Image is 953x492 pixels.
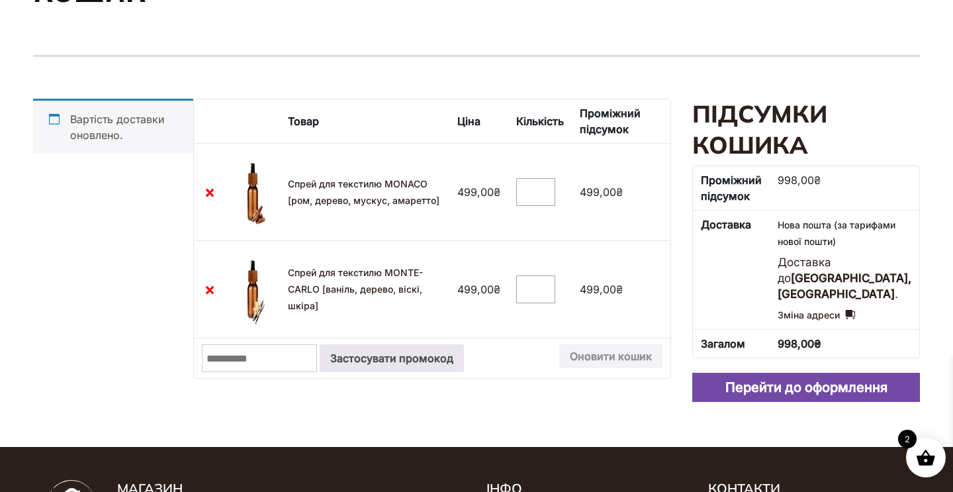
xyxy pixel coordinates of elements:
[778,219,895,247] span: Нова пошта (за тарифами нової пошти)
[580,185,623,199] bdi: 499,00
[559,344,662,368] button: Оновити кошик
[778,255,911,302] p: Доставка до .
[320,344,464,372] button: Застосувати промокод
[494,283,500,296] span: ₴
[572,99,670,143] th: Проміжний підсумок
[494,185,500,199] span: ₴
[814,173,821,187] span: ₴
[616,185,623,199] span: ₴
[692,373,920,402] a: Перейти до оформлення
[457,283,500,296] bdi: 499,00
[449,99,508,143] th: Ціна
[778,307,855,323] a: Зміна адреси
[693,210,770,328] th: Доставка
[202,281,218,297] a: Видалити Спрей для текстилю MONTE-CARLO [ваніль, дерево, віскі, шкіра] з кошика
[898,430,917,448] span: 2
[692,99,920,161] h2: Підсумки кошика
[33,99,193,154] div: Вартість доставки оновлено.
[280,99,449,143] th: Товар
[693,166,770,210] th: Проміжний підсумок
[580,283,623,296] bdi: 499,00
[778,173,821,187] bdi: 998,00
[202,184,218,200] a: Видалити Спрей для текстилю MONACO [ром, дерево, мускус, амаретто] з кошика
[457,185,500,199] bdi: 499,00
[508,99,572,143] th: Кількість
[814,337,821,350] span: ₴
[778,337,821,350] bdi: 998,00
[516,178,555,206] input: Кількість товару
[516,275,555,303] input: Кількість товару
[778,271,911,301] strong: [GEOGRAPHIC_DATA], [GEOGRAPHIC_DATA]
[616,283,623,296] span: ₴
[288,267,423,311] a: Спрей для текстилю MONTE-CARLO [ваніль, дерево, віскі, шкіра]
[693,329,770,358] th: Загалом
[288,178,439,206] a: Спрей для текстилю MONACO [ром, дерево, мускус, амаретто]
